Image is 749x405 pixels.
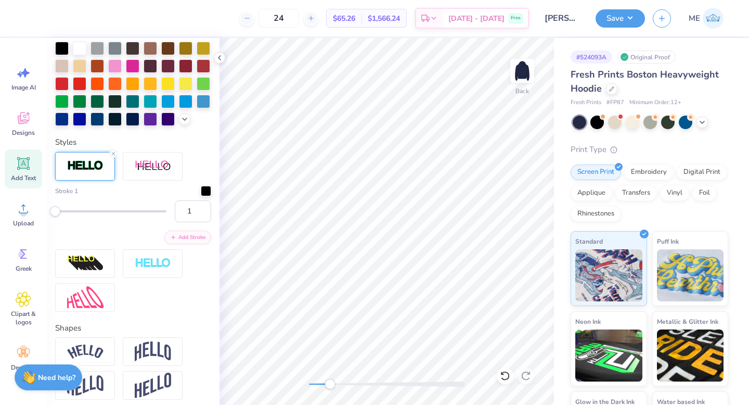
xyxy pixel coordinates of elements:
div: Screen Print [571,164,621,180]
span: Fresh Prints Boston Heavyweight Hoodie [571,68,719,95]
button: Save [596,9,645,28]
span: Designs [12,129,35,137]
div: Foil [692,185,717,201]
img: Metallic & Glitter Ink [657,330,724,382]
span: [DATE] - [DATE] [448,13,505,24]
div: Digital Print [677,164,727,180]
span: $65.26 [333,13,355,24]
img: Free Distort [67,286,104,309]
div: Rhinestones [571,206,621,222]
label: Styles [55,136,76,148]
img: Arch [135,341,171,361]
span: # FP87 [606,98,624,107]
a: ME [684,8,728,29]
img: Back [512,60,533,81]
span: Clipart & logos [6,310,41,326]
label: Shapes [55,322,81,334]
span: Upload [13,219,34,227]
img: Flag [67,375,104,396]
img: Stroke [67,160,104,172]
img: Standard [575,249,642,301]
div: Print Type [571,144,728,156]
img: Shadow [135,160,171,173]
span: Greek [16,264,32,273]
span: Add Text [11,174,36,182]
label: Stroke 1 [55,186,78,196]
span: Puff Ink [657,236,679,247]
span: Neon Ink [575,316,601,327]
span: Standard [575,236,603,247]
div: Accessibility label [325,379,335,389]
span: Free [511,15,521,22]
div: Applique [571,185,612,201]
span: Decorate [11,363,36,372]
button: Add Stroke [164,231,211,244]
img: Negative Space [135,258,171,270]
span: Metallic & Glitter Ink [657,316,718,327]
img: Puff Ink [657,249,724,301]
div: # 524093A [571,50,612,64]
div: Accessibility label [50,206,60,217]
div: Vinyl [660,185,689,201]
img: Rise [135,373,171,398]
div: Original Proof [617,50,676,64]
img: Neon Ink [575,330,642,382]
div: Embroidery [624,164,674,180]
span: Minimum Order: 12 + [629,98,681,107]
strong: Need help? [38,373,75,383]
span: Image AI [11,83,36,92]
span: ME [689,12,700,24]
img: 3D Illusion [67,255,104,272]
div: Back [515,86,529,96]
div: Transfers [615,185,657,201]
input: Untitled Design [537,8,588,29]
span: Fresh Prints [571,98,601,107]
input: – – [259,9,299,28]
span: $1,566.24 [368,13,400,24]
img: Arc [67,345,104,359]
img: Maria Espena [703,8,724,29]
